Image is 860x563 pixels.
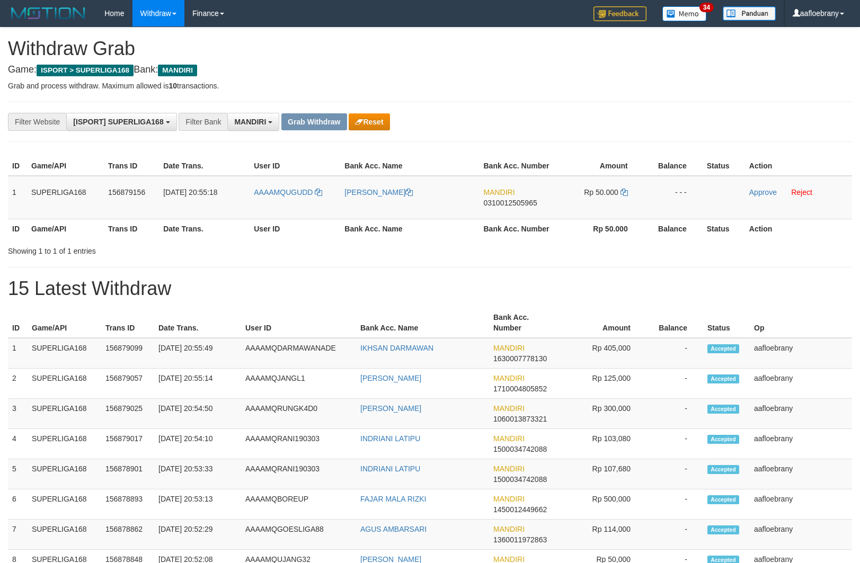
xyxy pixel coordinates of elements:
span: Copy 1450012449662 to clipboard [493,505,547,514]
th: Balance [646,308,703,338]
span: MANDIRI [158,65,197,76]
th: User ID [250,219,340,238]
a: FAJAR MALA RIZKI [360,495,426,503]
span: MANDIRI [493,404,525,413]
a: [PERSON_NAME] [360,404,421,413]
td: AAAAMQGOESLIGA88 [241,520,356,550]
p: Grab and process withdraw. Maximum allowed is transactions. [8,81,852,91]
td: 156878862 [101,520,154,550]
th: ID [8,308,28,338]
td: SUPERLIGA168 [27,176,104,219]
td: [DATE] 20:54:10 [154,429,241,459]
a: IKHSAN DARMAWAN [360,344,433,352]
th: Date Trans. [159,219,250,238]
button: MANDIRI [227,113,279,131]
th: Op [750,308,852,338]
td: - [646,399,703,429]
span: Copy 1710004805852 to clipboard [493,385,547,393]
img: Feedback.jpg [593,6,646,21]
a: AAAAMQUGUDD [254,188,322,196]
td: 1 [8,338,28,369]
td: aafloebrany [750,399,852,429]
th: Status [703,308,750,338]
span: AAAAMQUGUDD [254,188,313,196]
span: Copy 1500034742088 to clipboard [493,445,547,453]
th: Bank Acc. Name [356,308,489,338]
a: INDRIANI LATIPU [360,464,420,473]
a: [PERSON_NAME] [360,374,421,382]
span: MANDIRI [493,464,525,473]
td: 5 [8,459,28,489]
div: Filter Bank [179,113,227,131]
th: Date Trans. [154,308,241,338]
span: Copy 1630007778130 to clipboard [493,354,547,363]
td: - [646,429,703,459]
span: MANDIRI [493,495,525,503]
span: ISPORT > SUPERLIGA168 [37,65,134,76]
td: aafloebrany [750,369,852,399]
td: AAAAMQDARMAWANADE [241,338,356,369]
td: SUPERLIGA168 [28,338,101,369]
td: Rp 500,000 [561,489,646,520]
th: Bank Acc. Name [340,156,479,176]
td: - [646,338,703,369]
span: Copy 1060013873321 to clipboard [493,415,547,423]
a: Reject [791,188,812,196]
td: aafloebrany [750,338,852,369]
span: Accepted [707,435,739,444]
th: Action [745,156,852,176]
td: SUPERLIGA168 [28,399,101,429]
span: MANDIRI [493,525,525,533]
td: aafloebrany [750,459,852,489]
th: ID [8,156,27,176]
th: Game/API [28,308,101,338]
th: Game/API [27,219,104,238]
th: Status [703,219,745,238]
th: Bank Acc. Name [340,219,479,238]
td: 156879099 [101,338,154,369]
td: aafloebrany [750,520,852,550]
th: Game/API [27,156,104,176]
td: [DATE] 20:55:14 [154,369,241,399]
th: ID [8,219,27,238]
td: 156879057 [101,369,154,399]
a: Copy 50000 to clipboard [620,188,628,196]
span: [DATE] 20:55:18 [163,188,217,196]
span: Copy 0310012505965 to clipboard [484,199,537,207]
td: AAAAMQBOREUP [241,489,356,520]
span: 34 [699,3,714,12]
span: MANDIRI [493,374,525,382]
td: - [646,459,703,489]
td: SUPERLIGA168 [28,489,101,520]
td: 156878893 [101,489,154,520]
span: MANDIRI [484,188,515,196]
span: Copy 1500034742088 to clipboard [493,475,547,484]
td: 156878901 [101,459,154,489]
th: User ID [241,308,356,338]
td: - [646,369,703,399]
th: Date Trans. [159,156,250,176]
span: Accepted [707,374,739,383]
td: [DATE] 20:53:33 [154,459,241,489]
span: Accepted [707,525,739,534]
a: INDRIANI LATIPU [360,434,420,443]
th: Bank Acc. Number [489,308,561,338]
td: Rp 300,000 [561,399,646,429]
span: Rp 50.000 [584,188,618,196]
th: Trans ID [101,308,154,338]
td: Rp 107,680 [561,459,646,489]
th: Balance [644,219,703,238]
td: 7 [8,520,28,550]
td: AAAAMQJANGL1 [241,369,356,399]
span: Accepted [707,344,739,353]
button: Grab Withdraw [281,113,347,130]
td: AAAAMQRANI190303 [241,429,356,459]
td: Rp 125,000 [561,369,646,399]
th: Bank Acc. Number [480,219,555,238]
span: MANDIRI [493,344,525,352]
th: Bank Acc. Number [480,156,555,176]
th: Trans ID [104,219,159,238]
td: 4 [8,429,28,459]
td: SUPERLIGA168 [28,520,101,550]
img: panduan.png [723,6,776,21]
